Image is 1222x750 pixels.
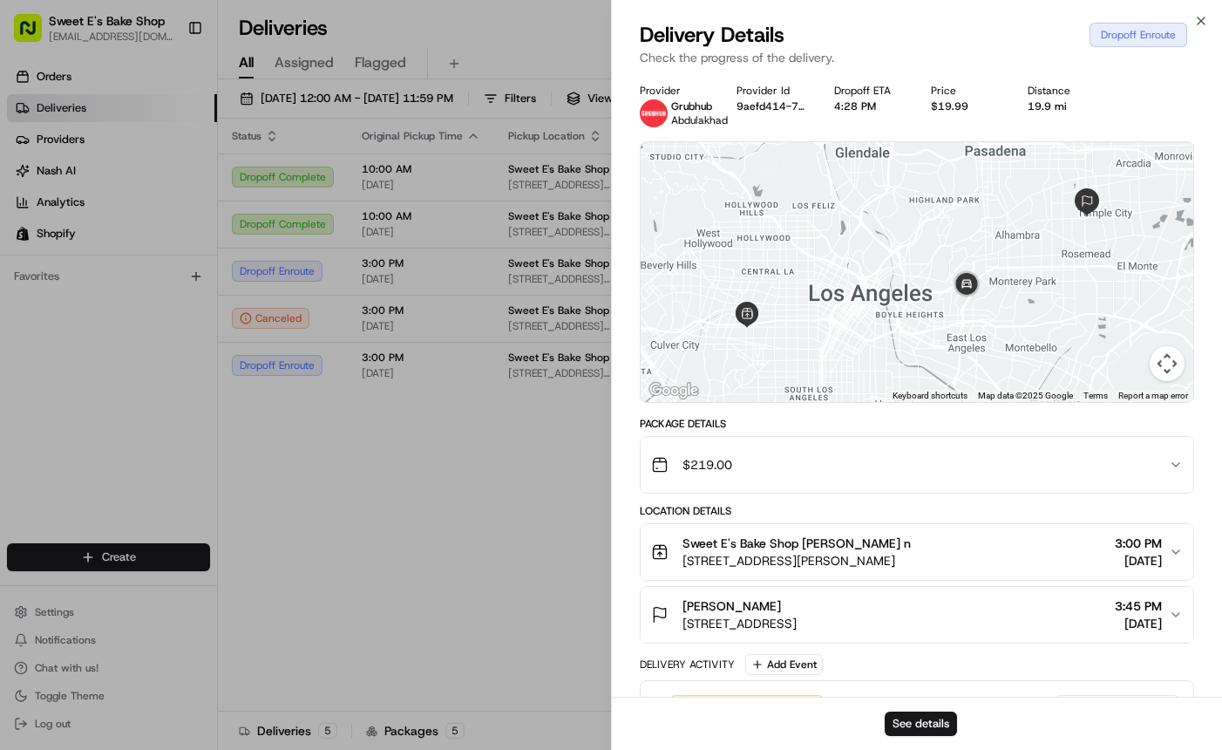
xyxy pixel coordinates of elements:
div: Price [931,84,1000,98]
a: 💻API Documentation [140,383,287,414]
button: Sweet E's Bake Shop [PERSON_NAME] n[STREET_ADDRESS][PERSON_NAME]3:00 PM[DATE] [641,524,1193,580]
div: Provider Id [737,84,805,98]
p: Check the progress of the delivery. [640,49,1194,66]
span: Sweet E's Bake Shop [PERSON_NAME] n [682,535,911,552]
span: 3:00 PM [1115,535,1162,552]
span: • [145,317,151,331]
span: Abdulakhad [671,113,728,127]
div: Start new chat [78,167,286,184]
a: Open this area in Google Maps (opens a new window) [645,379,703,402]
span: Pylon [173,433,211,446]
button: See details [885,712,957,736]
span: [PERSON_NAME] [PERSON_NAME] [54,270,231,284]
div: Package Details [640,417,1194,431]
span: [DATE] [244,270,280,284]
span: [STREET_ADDRESS][PERSON_NAME] [682,552,911,569]
span: [STREET_ADDRESS] [682,615,797,632]
div: 📗 [17,392,31,406]
span: Delivery Details [640,21,784,49]
span: Map data ©2025 Google [978,391,1073,400]
div: Delivery Activity [640,658,735,672]
button: Start new chat [296,172,317,193]
span: [DATE] [154,317,190,331]
a: Terms (opens in new tab) [1083,391,1108,400]
div: 19.9 mi [1028,99,1096,113]
img: Nash [17,17,52,52]
div: Past conversations [17,227,117,241]
div: Distance [1028,84,1096,98]
div: 💻 [147,392,161,406]
span: • [234,270,241,284]
button: Keyboard shortcuts [893,390,967,402]
span: $219.00 [682,456,732,474]
img: Joana Marie Avellanoza [17,254,45,282]
img: 1736555255976-a54dd68f-1ca7-489b-9aae-adbdc363a1c4 [17,167,49,198]
span: API Documentation [165,390,280,407]
button: [PERSON_NAME][STREET_ADDRESS]3:45 PM[DATE] [641,587,1193,643]
span: [DATE] [1115,552,1162,569]
button: Add Event [745,654,823,675]
div: $19.99 [931,99,1000,113]
img: 1727276513143-84d647e1-66c0-4f92-a045-3c9f9f5dfd92 [37,167,68,198]
img: 5e692f75ce7d37001a5d71f1 [640,99,668,127]
a: Report a map error [1118,391,1188,400]
img: Liam S. [17,301,45,329]
div: Location Details [640,504,1194,518]
a: Powered byPylon [123,432,211,446]
button: See all [270,223,317,244]
button: 9aefd414-7a42-5f07-8033-eefb59a508e1 [737,99,805,113]
span: [DATE] [1115,615,1162,632]
button: Map camera controls [1150,346,1185,381]
button: $219.00 [641,437,1193,493]
input: Clear [45,112,288,131]
a: 📗Knowledge Base [10,383,140,414]
img: Google [645,379,703,402]
span: Grubhub [671,99,712,113]
div: 4:28 PM [834,99,903,113]
img: 1736555255976-a54dd68f-1ca7-489b-9aae-adbdc363a1c4 [35,318,49,332]
span: 3:45 PM [1115,597,1162,615]
div: Dropoff ETA [834,84,903,98]
div: We're available if you need us! [78,184,240,198]
div: Provider [640,84,709,98]
span: Knowledge Base [35,390,133,407]
p: Welcome 👋 [17,70,317,98]
span: [PERSON_NAME] [682,597,781,615]
img: 1736555255976-a54dd68f-1ca7-489b-9aae-adbdc363a1c4 [35,271,49,285]
span: [PERSON_NAME] [54,317,141,331]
